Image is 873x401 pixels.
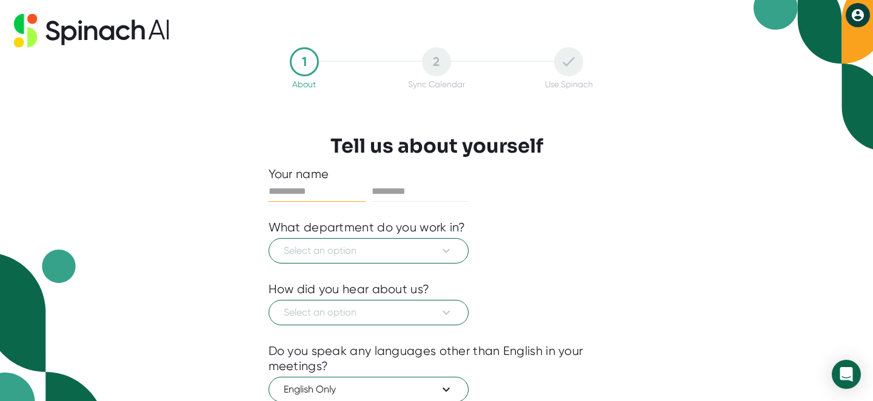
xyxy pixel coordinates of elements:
button: Select an option [269,238,469,263]
div: Use Spinach [545,79,593,89]
span: English Only [284,382,453,397]
h3: Tell us about yourself [330,134,543,157]
div: What department do you work in? [269,220,466,235]
div: How did you hear about us? [269,282,430,297]
div: Do you speak any languages other than English in your meetings? [269,343,605,374]
div: 1 [290,47,319,76]
button: Select an option [269,300,469,325]
span: Select an option [284,305,453,320]
div: About [292,79,316,89]
div: 2 [422,47,451,76]
div: Open Intercom Messenger [832,360,861,389]
div: Sync Calendar [408,79,465,89]
div: Your name [269,167,605,182]
span: Select an option [284,244,453,258]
